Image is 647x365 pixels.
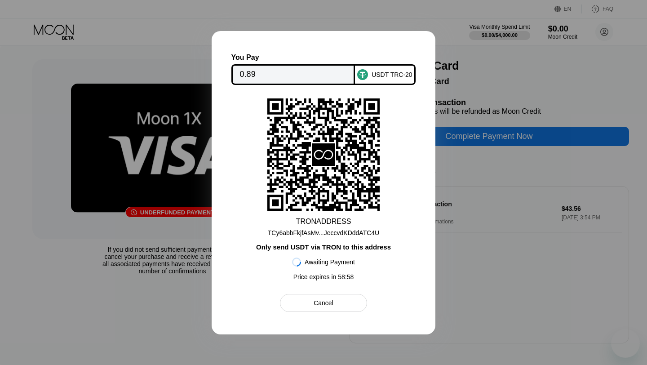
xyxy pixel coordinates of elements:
[231,53,355,62] div: You Pay
[268,226,379,236] div: TCy6abbFkjfAsMv...JeccvdKDddATC4U
[296,218,351,226] div: TRON ADDRESS
[314,299,333,307] div: Cancel
[256,243,391,251] div: Only send USDT via TRON to this address
[293,273,354,280] div: Price expires in
[611,329,640,358] iframe: Button to launch messaging window
[235,53,412,85] div: You PayUSDT TRC-20
[372,71,412,78] div: USDT TRC-20
[305,258,355,266] div: Awaiting Payment
[338,273,354,280] span: 58 : 58
[268,229,379,236] div: TCy6abbFkjfAsMv...JeccvdKDddATC4U
[280,294,367,312] div: Cancel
